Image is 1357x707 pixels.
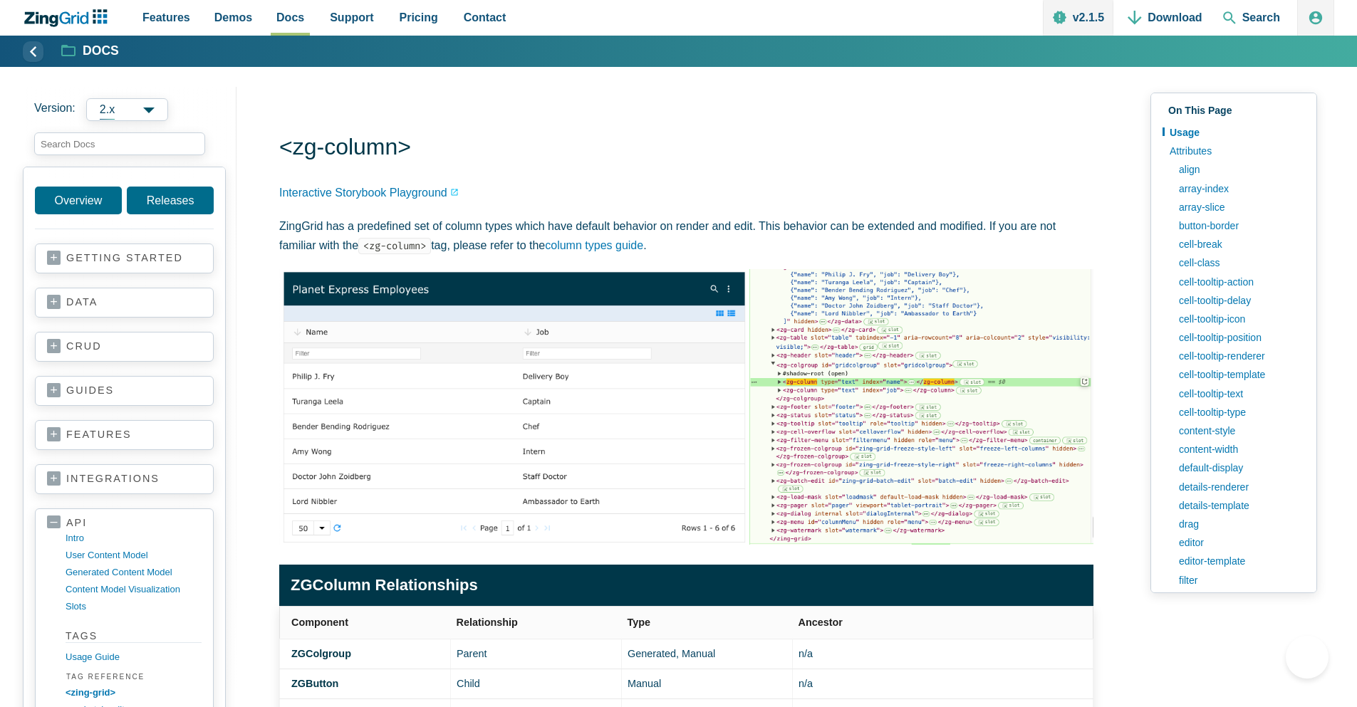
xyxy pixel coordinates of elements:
[793,669,1093,698] td: n/a
[1172,216,1305,235] a: button-border
[62,43,119,60] a: Docs
[279,183,459,202] a: Interactive Storybook Playground
[1172,347,1305,365] a: cell-tooltip-renderer
[66,530,202,547] a: intro
[34,98,76,121] span: Version:
[47,428,202,442] a: features
[1172,291,1305,310] a: cell-tooltip-delay
[66,598,202,615] a: slots
[66,581,202,598] a: content model visualization
[83,45,119,58] strong: Docs
[1172,253,1305,272] a: cell-class
[47,384,202,398] a: guides
[291,678,338,689] a: ZGButton
[1172,478,1305,496] a: details-renderer
[451,669,622,698] td: Child
[47,340,202,354] a: crud
[66,684,202,701] a: <zing-grid>
[1172,515,1305,533] a: drag
[1172,403,1305,421] a: cell-tooltip-type
[451,639,622,669] td: Parent
[23,9,115,27] a: ZingChart Logo. Click to return to the homepage
[793,606,1093,639] th: Ancestor
[279,269,1093,545] img: Image of the DOM relationship for the zg-column web component tag
[1172,590,1305,608] a: filter-buttons
[451,606,622,639] th: Relationship
[34,98,225,121] label: Versions
[622,606,793,639] th: Type
[1172,310,1305,328] a: cell-tooltip-icon
[1172,198,1305,216] a: array-slice
[142,8,190,27] span: Features
[622,669,793,698] td: Manual
[47,295,202,310] a: data
[1172,571,1305,590] a: filter
[1172,328,1305,347] a: cell-tooltip-position
[1172,273,1305,291] a: cell-tooltip-action
[47,251,202,266] a: getting started
[1172,160,1305,179] a: align
[1172,235,1305,253] a: cell-break
[1172,552,1305,570] a: editor-template
[34,132,205,155] input: search input
[276,8,304,27] span: Docs
[66,547,202,564] a: user content model
[47,472,202,486] a: integrations
[1163,142,1305,160] a: Attributes
[1163,123,1305,142] a: Usage
[1172,384,1305,403] a: cell-tooltip-text
[793,639,1093,669] td: n/a
[1172,365,1305,384] a: cell-tooltip-template
[330,8,373,27] span: Support
[1172,496,1305,515] a: details-template
[545,239,643,251] a: column types guide
[66,564,202,581] a: generated content model
[279,216,1093,255] p: ZingGrid has a predefined set of column types which have default behavior on render and edit. Thi...
[280,606,451,639] th: Component
[279,565,1093,605] caption: ZGColumn Relationships
[622,639,793,669] td: Generated, Manual
[66,649,202,666] a: Usage Guide
[1286,636,1329,679] iframe: Help Scout Beacon - Open
[63,671,202,684] span: Tag Reference
[1172,533,1305,552] a: editor
[400,8,438,27] span: Pricing
[291,648,351,659] a: ZGColgroup
[464,8,506,27] span: Contact
[1172,440,1305,459] a: content-width
[35,187,122,214] a: Overview
[66,629,202,643] strong: Tags
[279,132,1093,164] h1: <zg-column>
[47,516,202,530] a: api
[1172,179,1305,198] a: array-index
[358,238,431,254] code: <zg-column>
[1172,459,1305,477] a: default-display
[127,187,214,214] a: Releases
[214,8,252,27] span: Demos
[1172,421,1305,440] a: content-style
